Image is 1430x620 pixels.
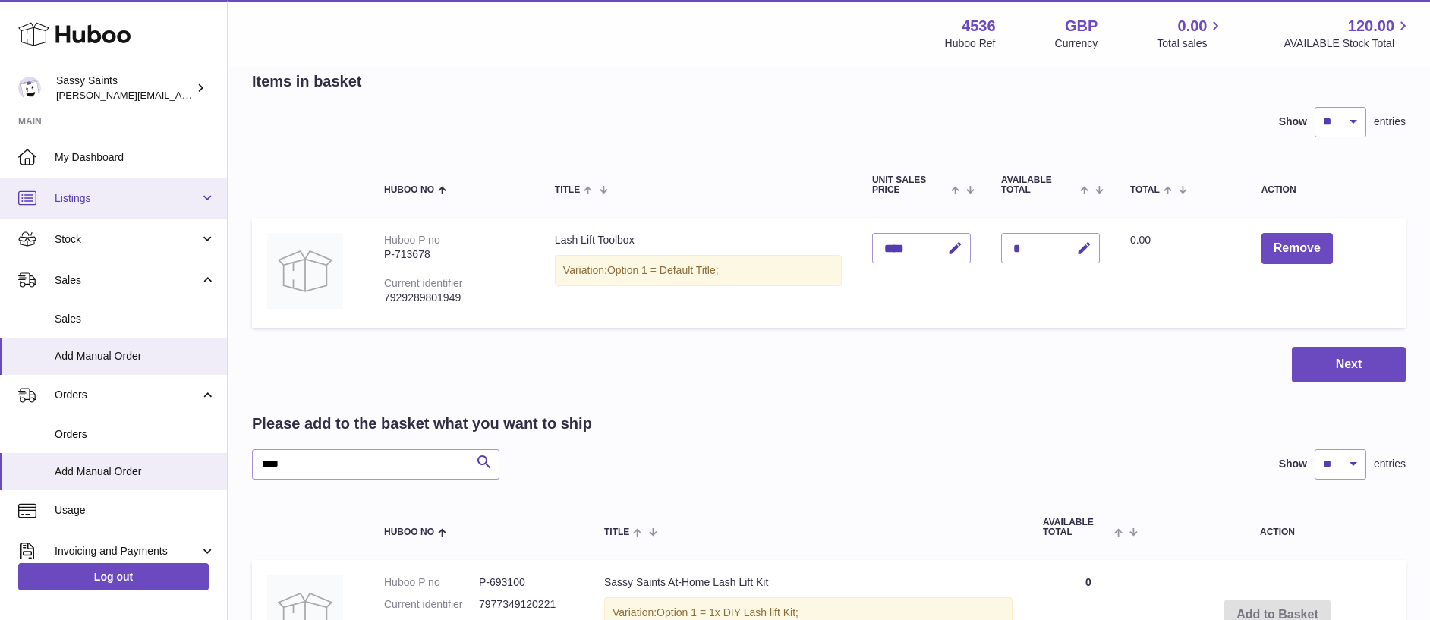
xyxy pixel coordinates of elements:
[1261,185,1391,195] div: Action
[1157,16,1224,51] a: 0.00 Total sales
[384,247,524,262] div: P-713678
[55,150,216,165] span: My Dashboard
[384,185,434,195] span: Huboo no
[55,273,200,288] span: Sales
[1130,234,1151,246] span: 0.00
[252,414,592,434] h2: Please add to the basket what you want to ship
[384,527,434,537] span: Huboo no
[1149,502,1406,552] th: Action
[945,36,996,51] div: Huboo Ref
[384,291,524,305] div: 7929289801949
[540,218,857,328] td: Lash Lift Toolbox
[607,264,719,276] span: Option 1 = Default Title;
[55,503,216,518] span: Usage
[384,575,479,590] dt: Huboo P no
[55,349,216,364] span: Add Manual Order
[1374,457,1406,471] span: entries
[56,89,304,101] span: [PERSON_NAME][EMAIL_ADDRESS][DOMAIN_NAME]
[479,575,574,590] dd: P-693100
[479,597,574,612] dd: 7977349120221
[55,232,200,247] span: Stock
[55,191,200,206] span: Listings
[1001,175,1076,195] span: AVAILABLE Total
[1374,115,1406,129] span: entries
[55,427,216,442] span: Orders
[1292,347,1406,382] button: Next
[1279,115,1307,129] label: Show
[1348,16,1394,36] span: 120.00
[555,185,580,195] span: Title
[1284,36,1412,51] span: AVAILABLE Stock Total
[384,597,479,612] dt: Current identifier
[18,77,41,99] img: ramey@sassysaints.com
[555,255,842,286] div: Variation:
[384,234,440,246] div: Huboo P no
[56,74,193,102] div: Sassy Saints
[604,527,629,537] span: Title
[1279,457,1307,471] label: Show
[1261,233,1333,264] button: Remove
[252,71,362,92] h2: Items in basket
[1055,36,1098,51] div: Currency
[55,464,216,479] span: Add Manual Order
[1065,16,1098,36] strong: GBP
[55,388,200,402] span: Orders
[267,233,343,309] img: Lash Lift Toolbox
[872,175,947,195] span: Unit Sales Price
[1284,16,1412,51] a: 120.00 AVAILABLE Stock Total
[1043,518,1110,537] span: AVAILABLE Total
[1178,16,1208,36] span: 0.00
[18,563,209,590] a: Log out
[962,16,996,36] strong: 4536
[1130,185,1160,195] span: Total
[55,312,216,326] span: Sales
[657,606,798,618] span: Option 1 = 1x DIY Lash lift Kit;
[55,544,200,559] span: Invoicing and Payments
[1157,36,1224,51] span: Total sales
[384,277,463,289] div: Current identifier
